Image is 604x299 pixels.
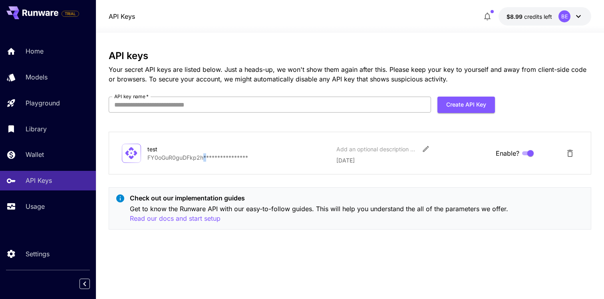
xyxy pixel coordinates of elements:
[26,72,48,82] p: Models
[558,10,570,22] div: BE
[26,150,44,159] p: Wallet
[62,9,79,18] span: Add your payment card to enable full platform functionality.
[26,176,52,185] p: API Keys
[496,149,519,158] span: Enable?
[79,279,90,289] button: Collapse sidebar
[26,98,60,108] p: Playground
[524,13,552,20] span: credits left
[130,204,584,224] p: Get to know the Runware API with our easy-to-follow guides. This will help you understand the all...
[26,202,45,211] p: Usage
[499,7,591,26] button: $8.98842BE
[109,12,135,21] nav: breadcrumb
[130,193,584,203] p: Check out our implementation guides
[62,11,79,17] span: TRIAL
[26,46,44,56] p: Home
[336,145,416,153] div: Add an optional description or comment
[507,13,524,20] span: $8.99
[147,145,227,153] div: test
[85,277,96,291] div: Collapse sidebar
[109,65,591,84] p: Your secret API keys are listed below. Just a heads-up, we won't show them again after this. Plea...
[26,249,50,259] p: Settings
[109,50,591,61] h3: API keys
[507,12,552,21] div: $8.98842
[419,142,433,156] button: Edit
[437,97,495,113] button: Create API Key
[109,12,135,21] a: API Keys
[26,124,47,134] p: Library
[114,93,149,100] label: API key name
[336,156,489,164] p: [DATE]
[130,214,221,224] button: Read our docs and start setup
[562,145,578,161] button: Delete API Key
